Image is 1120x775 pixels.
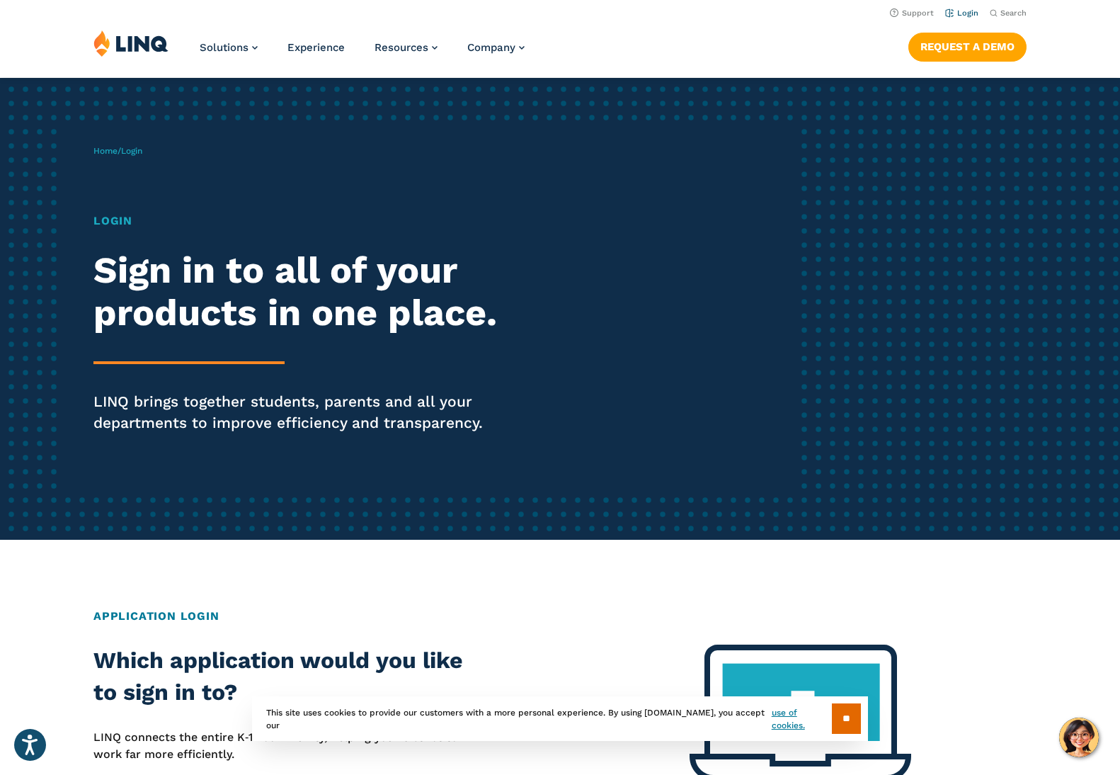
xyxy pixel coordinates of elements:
span: / [93,146,142,156]
nav: Primary Navigation [200,30,525,77]
button: Hello, have a question? Let’s chat. [1059,718,1099,757]
button: Open Search Bar [990,8,1027,18]
a: Login [945,9,978,18]
span: Solutions [200,41,248,54]
nav: Button Navigation [908,30,1027,61]
p: LINQ brings together students, parents and all your departments to improve efficiency and transpa... [93,391,525,434]
a: Experience [287,41,345,54]
a: Resources [375,41,438,54]
span: Resources [375,41,428,54]
a: Request a Demo [908,33,1027,61]
div: This site uses cookies to provide our customers with a more personal experience. By using [DOMAIN... [252,696,868,741]
span: Company [467,41,515,54]
a: use of cookies. [772,706,832,732]
h1: Login [93,213,525,230]
a: Support [890,9,934,18]
span: Search [1000,9,1027,18]
h2: Sign in to all of your products in one place. [93,249,525,334]
h2: Which application would you like to sign in to? [93,645,466,709]
span: Login [121,146,142,156]
a: Home [93,146,118,156]
a: Company [467,41,525,54]
a: Solutions [200,41,258,54]
h2: Application Login [93,608,1027,625]
img: LINQ | K‑12 Software [93,30,168,57]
